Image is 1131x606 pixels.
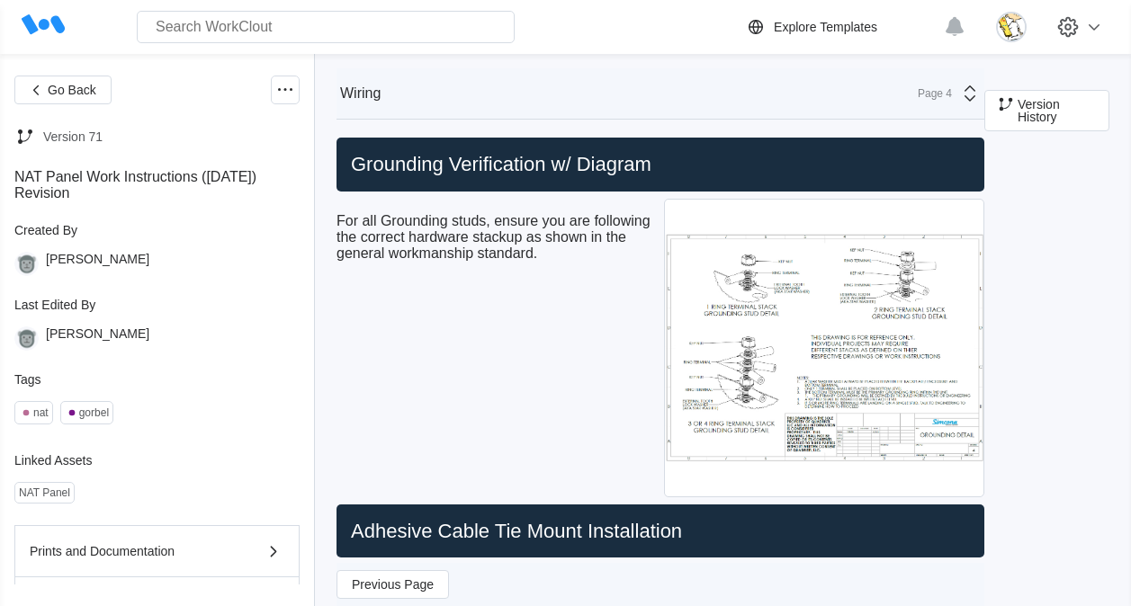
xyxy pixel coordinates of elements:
div: NAT Panel Work Instructions ([DATE]) Revision [14,169,300,201]
h2: Adhesive Cable Tie Mount Installation [344,519,977,544]
div: gorbel [79,406,109,419]
div: Created By [14,223,300,237]
div: [PERSON_NAME] [46,252,149,276]
span: Previous Page [352,578,434,591]
a: Explore Templates [745,16,935,38]
img: gorilla.png [14,326,39,351]
div: nat [33,406,49,419]
div: Page 4 [907,87,952,100]
div: Explore Templates [774,20,877,34]
p: For all Grounding studs, ensure you are following the correct hardware stackup as shown in the ge... [337,213,657,262]
img: download.jpg [996,12,1027,42]
div: Wiring [340,85,381,102]
div: [PERSON_NAME] [46,326,149,351]
button: Go Back [14,76,112,104]
h2: Grounding Verification w/ Diagram [344,152,977,177]
img: Screenshot2025-03-19135125.jpg [665,200,983,496]
div: NAT Panel [19,486,70,499]
button: Prints and Documentation [14,525,300,577]
img: gorilla.png [14,252,39,276]
div: Prints and Documentation [30,545,233,557]
input: Search WorkClout [137,11,515,43]
div: Linked Assets [14,453,300,468]
div: Version 71 [43,129,103,144]
button: Previous Page [337,570,449,599]
button: Version History [984,90,1109,131]
span: Version History [1018,98,1094,123]
div: Tags [14,372,300,387]
div: Last Edited By [14,298,300,312]
span: Go Back [48,84,96,96]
